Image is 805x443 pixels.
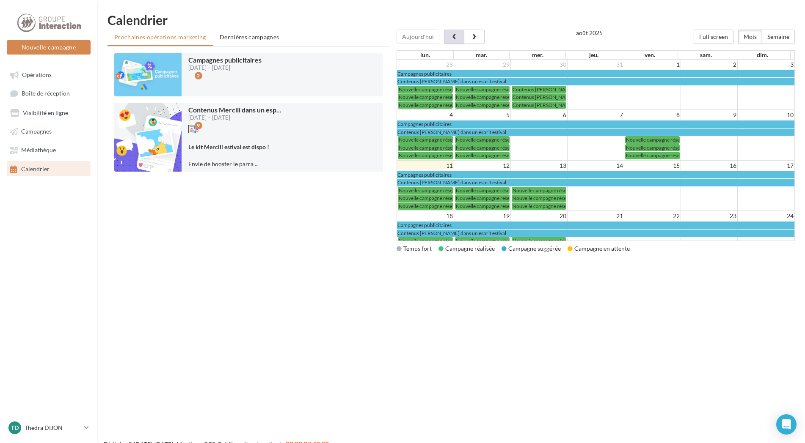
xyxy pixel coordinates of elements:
span: TD [11,424,19,432]
span: Nouvelle campagne réseau social du [DATE] 14:38 [399,187,509,194]
a: Nouvelle campagne réseau social du [DATE] 14:41 [398,237,453,244]
h1: Calendrier [108,14,795,26]
a: Nouvelle campagne réseau social du [DATE] 14:53 [455,86,510,93]
span: Nouvelle campagne réseau social du [DATE] 14:39 [456,238,566,244]
div: [DATE] - [DATE] [188,65,262,71]
span: Opérations [22,71,52,78]
td: 24 [738,211,794,221]
a: Nouvelle campagne réseau social du [DATE] 14:37 [512,202,566,210]
a: Nouvelle campagne réseau social du [DATE] 14:35 [398,86,453,93]
td: 8 [624,110,681,120]
a: Visibilité en ligne [5,105,92,120]
span: Contenus [PERSON_NAME] dans un esprit estival [513,94,621,100]
span: Nouvelle campagne réseau social du [DATE] 14:53 [456,102,566,108]
td: 9 [681,110,738,120]
a: Nouvelle campagne réseau social du [DATE] 15:12 [398,152,453,159]
span: Nouvelle campagne réseau social du [DATE] 14:53 [456,94,566,100]
span: Contenus [PERSON_NAME] dans un esprit estival [397,78,506,85]
a: Nouvelle campagne réseau social du [DATE] 15:14 [625,144,680,151]
span: Nouvelle campagne réseau social du [DATE] 14:41 [399,238,509,244]
a: Nouvelle campagne réseau social du [DATE] 14:40 [512,237,566,244]
a: Nouvelle campagne réseau social du [DATE] 14:39 [455,237,510,244]
span: Campagnes publicitaires [397,71,452,77]
div: Open Intercom Messenger [776,414,797,435]
td: 29 [454,60,510,70]
span: Nouvelle campagne réseau social du [DATE] 15:14 [626,137,736,143]
span: Nouvelle campagne réseau social du [DATE] 14:38 [399,195,509,201]
a: Nouvelle campagne réseau social du [DATE] 15:12 [398,136,453,143]
td: 2 [681,60,738,70]
span: Nouvelle campagne réseau social du [DATE] 14:35 [399,94,509,100]
span: ... [276,106,281,114]
a: Médiathèque [5,142,92,157]
th: lun. [397,51,453,59]
span: Nouvelle campagne réseau social du [DATE] 14:37 [513,195,623,201]
span: Nouvelle campagne réseau social du [DATE] 15:12 [399,145,509,151]
a: Nouvelle campagne réseau social du [DATE] 14:36 [455,202,510,210]
a: Campagnes publicitaires [397,120,794,128]
td: 5 [454,110,510,120]
h2: août 2025 [576,30,603,36]
td: 23 [681,211,738,221]
button: Aujourd'hui [397,30,439,44]
a: Nouvelle campagne réseau social du [DATE] 14:38 [398,187,453,194]
td: 13 [511,160,568,171]
span: Calendrier [21,165,50,172]
span: Nouvelle campagne réseau social du [DATE] 15:13 [456,152,566,159]
a: Contenus [PERSON_NAME] dans un esprit estival [397,129,794,136]
th: dim. [734,51,791,59]
span: Envie de booster le parra [188,143,269,167]
th: mer. [510,51,566,59]
td: 6 [511,110,568,120]
td: 1 [624,60,681,70]
span: Visibilité en ligne [23,109,68,116]
a: Nouvelle campagne réseau social du [DATE] 15:13 [455,144,510,151]
a: Nouvelle campagne réseau social du [DATE] 15:14 [625,136,680,143]
a: Nouvelle campagne réseau social du [DATE] 14:37 [512,194,566,202]
a: Contenus [PERSON_NAME] dans un esprit estival [512,101,566,109]
td: 28 [397,60,454,70]
a: Nouvelle campagne réseau social du [DATE] 15:12 [398,144,453,151]
td: 19 [454,211,510,221]
span: Nouvelle campagne réseau social du [DATE] 15:13 [456,137,566,143]
td: 10 [738,110,794,120]
td: 7 [568,110,624,120]
span: ... [255,160,259,167]
td: 18 [397,211,454,221]
a: Nouvelle campagne réseau social du [DATE] 14:38 [398,194,453,202]
button: Nouvelle campagne [7,40,91,55]
td: 15 [624,160,681,171]
div: 9 [195,122,202,129]
a: Nouvelle campagne réseau social du [DATE] 14:53 [455,101,510,109]
td: 22 [624,211,681,221]
td: 4 [397,110,454,120]
a: Nouvelle campagne réseau social du [DATE] 15:13 [455,152,510,159]
div: Campagne en attente [568,244,630,253]
span: Contenus Merciii dans un esp [188,106,281,114]
a: Campagnes publicitaires [397,221,794,229]
span: Contenus [PERSON_NAME] dans un esprit estival [397,230,506,236]
a: Nouvelle campagne réseau social du [DATE] 15:14 [625,152,680,159]
span: Nouvelle campagne réseau social du [DATE] 14:36 [456,187,566,194]
a: Nouvelle campagne réseau social du [DATE] 14:35 [398,93,453,101]
span: Campagnes publicitaires [397,222,452,228]
span: Nouvelle campagne réseau social du [DATE] 14:36 [456,195,566,201]
span: Nouvelle campagne réseau social du [DATE] 15:14 [626,152,736,159]
td: 11 [397,160,454,171]
button: Full screen [694,30,733,44]
th: sam. [678,51,734,59]
span: Campagnes publicitaires [397,172,452,178]
span: Nouvelle campagne réseau social du [DATE] 14:53 [456,86,566,93]
a: Nouvelle campagne réseau social du [DATE] 14:53 [455,93,510,101]
div: 2 [195,72,202,79]
div: Campagne suggérée [502,244,561,253]
span: Contenus [PERSON_NAME] dans un esprit estival [397,129,506,135]
span: Nouvelle campagne réseau social du [DATE] 14:37 [513,187,623,194]
a: Contenus [PERSON_NAME] dans un esprit estival [512,93,566,101]
div: Campagne réalisée [438,244,495,253]
span: Nouvelle campagne réseau social du [DATE] 14:37 [513,203,623,209]
button: Mois [738,30,762,44]
a: Contenus [PERSON_NAME] dans un esprit estival [397,230,794,237]
span: Médiathèque [21,147,56,154]
a: Nouvelle campagne réseau social du [DATE] 14:36 [455,187,510,194]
